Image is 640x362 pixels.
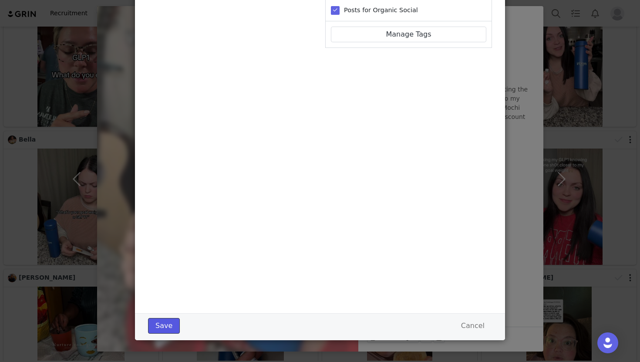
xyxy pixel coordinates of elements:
span: Posts for Organic Social [340,6,418,14]
button: Cancel [454,318,492,334]
div: Open Intercom Messenger [597,332,618,353]
a: Manage Tags [331,27,486,42]
button: Save [148,318,180,334]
